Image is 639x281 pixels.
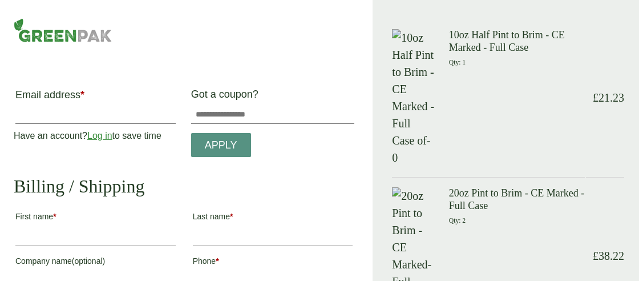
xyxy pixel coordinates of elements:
[449,187,585,212] h3: 20oz Pint to Brim - CE Marked - Full Case
[15,208,176,228] label: First name
[15,253,176,272] label: Company name
[14,175,354,197] h2: Billing / Shipping
[87,131,112,140] a: Log in
[593,250,624,262] bdi: 38.22
[191,89,263,106] label: Got a coupon?
[15,90,176,106] label: Email address
[593,250,598,262] span: £
[14,129,177,143] p: Have an account? to save time
[593,91,624,104] bdi: 21.23
[205,139,237,152] span: Apply
[53,212,56,221] abbr: required
[191,133,251,158] a: Apply
[216,256,219,266] abbr: required
[449,59,466,66] small: Qty: 1
[72,256,105,266] span: (optional)
[80,89,84,101] abbr: required
[449,29,585,54] h3: 10oz Half Pint to Brim - CE Marked - Full Case
[593,91,598,104] span: £
[193,208,353,228] label: Last name
[193,253,353,272] label: Phone
[230,212,233,221] abbr: required
[392,29,435,166] img: 10oz Half Pint to Brim - CE Marked -Full Case of-0
[449,217,466,224] small: Qty: 2
[14,18,112,42] img: GreenPak Supplies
